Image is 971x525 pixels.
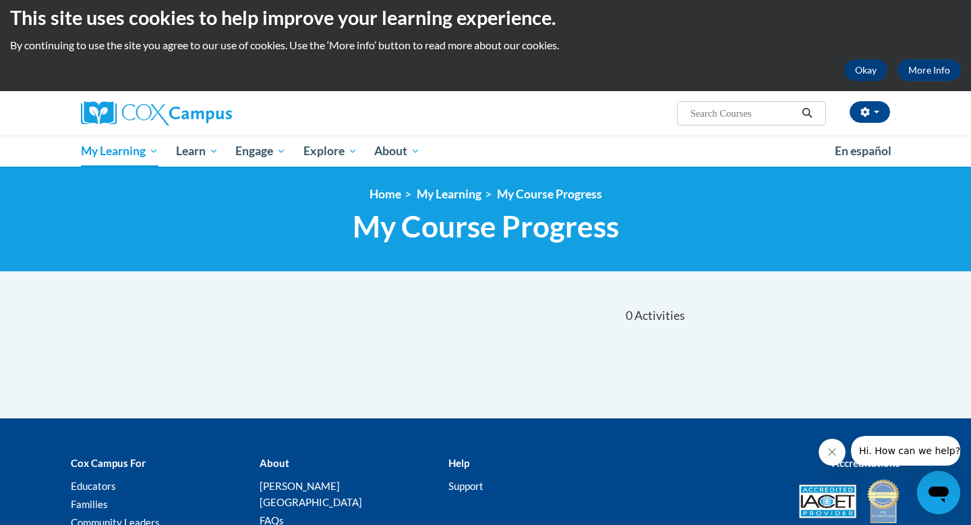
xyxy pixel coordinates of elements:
[71,457,146,469] b: Cox Campus For
[227,136,295,167] a: Engage
[448,457,469,469] b: Help
[917,471,960,514] iframe: Button to launch messaging window
[844,59,887,81] button: Okay
[81,143,158,159] span: My Learning
[10,4,961,31] h2: This site uses cookies to help improve your learning experience.
[635,308,685,323] span: Activities
[497,187,602,201] a: My Course Progress
[448,480,483,492] a: Support
[303,143,357,159] span: Explore
[370,187,401,201] a: Home
[799,485,856,518] img: Accredited IACET® Provider
[167,136,227,167] a: Learn
[626,308,632,323] span: 0
[81,101,232,126] img: Cox Campus
[295,136,366,167] a: Explore
[260,457,289,469] b: About
[235,143,286,159] span: Engage
[850,101,890,123] button: Account Settings
[72,136,167,167] a: My Learning
[835,144,891,158] span: En español
[826,137,900,165] a: En español
[353,209,619,244] span: My Course Progress
[898,59,961,81] a: More Info
[851,436,960,466] iframe: Message from company
[797,105,817,121] button: Search
[260,480,362,508] a: [PERSON_NAME][GEOGRAPHIC_DATA]
[176,143,218,159] span: Learn
[81,101,337,126] a: Cox Campus
[10,38,961,53] p: By continuing to use the site you agree to our use of cookies. Use the ‘More info’ button to read...
[866,478,900,525] img: IDA® Accredited
[61,136,910,167] div: Main menu
[689,105,797,121] input: Search Courses
[417,187,481,201] a: My Learning
[71,498,108,510] a: Families
[71,480,116,492] a: Educators
[819,439,846,466] iframe: Close message
[366,136,430,167] a: About
[374,143,420,159] span: About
